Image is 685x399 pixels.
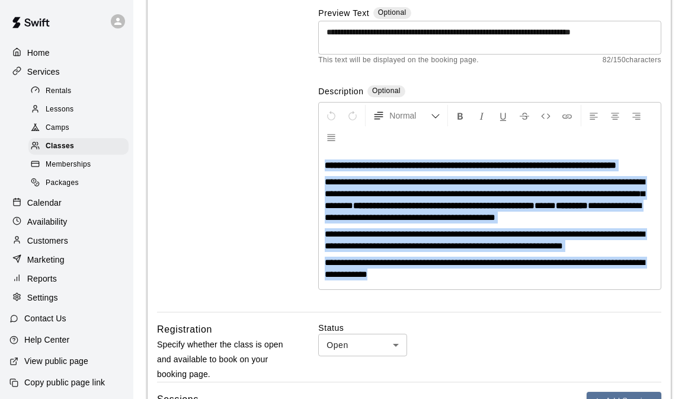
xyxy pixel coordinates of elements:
[28,175,129,191] div: Packages
[27,197,62,209] p: Calendar
[9,194,124,212] a: Calendar
[318,334,407,356] div: Open
[603,55,661,66] span: 82 / 150 characters
[368,105,445,126] button: Formatting Options
[27,292,58,304] p: Settings
[318,55,479,66] span: This text will be displayed on the booking page.
[514,105,534,126] button: Format Strikethrough
[318,85,363,99] label: Description
[321,105,341,126] button: Undo
[28,119,133,138] a: Camps
[24,355,88,367] p: View public page
[9,232,124,250] a: Customers
[28,156,133,174] a: Memberships
[318,322,661,334] label: Status
[605,105,625,126] button: Center Align
[9,251,124,269] a: Marketing
[372,87,401,95] span: Optional
[378,8,406,17] span: Optional
[24,334,69,346] p: Help Center
[9,63,124,81] a: Services
[46,122,69,134] span: Camps
[46,141,74,152] span: Classes
[626,105,646,126] button: Right Align
[28,157,129,173] div: Memberships
[9,270,124,288] a: Reports
[157,322,212,337] h6: Registration
[9,213,124,231] a: Availability
[46,177,79,189] span: Packages
[28,174,133,193] a: Packages
[28,101,129,118] div: Lessons
[27,216,68,228] p: Availability
[28,83,129,100] div: Rentals
[27,235,68,247] p: Customers
[536,105,556,126] button: Insert Code
[27,66,60,78] p: Services
[46,159,91,171] span: Memberships
[27,254,65,266] p: Marketing
[27,47,50,59] p: Home
[9,289,124,307] a: Settings
[28,138,133,156] a: Classes
[9,44,124,62] a: Home
[472,105,492,126] button: Format Italics
[24,376,105,388] p: Copy public page link
[321,126,341,148] button: Justify Align
[557,105,577,126] button: Insert Link
[28,82,133,100] a: Rentals
[389,110,431,122] span: Normal
[24,312,66,324] p: Contact Us
[28,100,133,119] a: Lessons
[27,273,57,285] p: Reports
[584,105,604,126] button: Left Align
[46,85,72,97] span: Rentals
[342,105,363,126] button: Redo
[318,7,369,21] label: Preview Text
[28,138,129,155] div: Classes
[450,105,470,126] button: Format Bold
[157,337,288,382] p: Specify whether the class is open and available to book on your booking page.
[28,120,129,136] div: Camps
[493,105,513,126] button: Format Underline
[46,104,74,116] span: Lessons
